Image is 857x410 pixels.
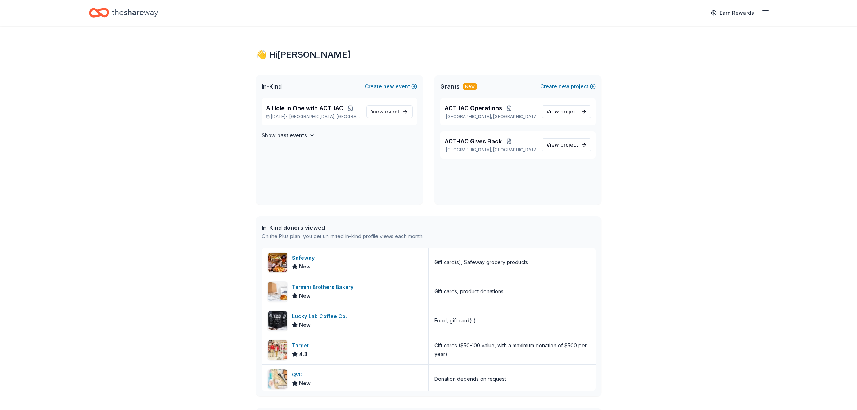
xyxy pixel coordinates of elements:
[262,131,307,140] h4: Show past events
[262,232,424,241] div: On the Plus plan, you get unlimited in-kind profile views each month.
[560,108,578,115] span: project
[292,312,350,321] div: Lucky Lab Coffee Co.
[383,82,394,91] span: new
[299,321,311,329] span: New
[434,375,506,383] div: Donation depends on request
[559,82,569,91] span: new
[434,316,476,325] div: Food, gift card(s)
[366,105,413,118] a: View event
[371,107,400,116] span: View
[266,114,361,120] p: [DATE] •
[445,137,502,146] span: ACT-IAC Gives Back
[256,49,601,61] div: 👋 Hi [PERSON_NAME]
[268,253,287,272] img: Image for Safeway
[542,138,591,151] a: View project
[463,83,477,90] div: New
[299,379,311,388] span: New
[89,4,158,21] a: Home
[262,131,315,140] button: Show past events
[262,82,282,91] span: In-Kind
[546,141,578,149] span: View
[268,340,287,360] img: Image for Target
[434,287,504,296] div: Gift cards, product donations
[440,82,460,91] span: Grants
[299,350,307,358] span: 4.3
[268,282,287,301] img: Image for Termini Brothers Bakery
[268,369,287,389] img: Image for QVC
[560,142,578,148] span: project
[540,82,596,91] button: Createnewproject
[707,6,758,19] a: Earn Rewards
[542,105,591,118] a: View project
[262,223,424,232] div: In-Kind donors viewed
[445,114,536,120] p: [GEOGRAPHIC_DATA], [GEOGRAPHIC_DATA]
[299,291,311,300] span: New
[289,114,360,120] span: [GEOGRAPHIC_DATA], [GEOGRAPHIC_DATA]
[292,341,312,350] div: Target
[385,108,400,115] span: event
[299,262,311,271] span: New
[365,82,417,91] button: Createnewevent
[445,104,502,112] span: ACT-IAC Operations
[292,254,317,262] div: Safeway
[445,147,536,153] p: [GEOGRAPHIC_DATA], [GEOGRAPHIC_DATA]
[434,341,590,358] div: Gift cards ($50-100 value, with a maximum donation of $500 per year)
[266,104,343,112] span: A Hole in One with ACT-IAC
[434,258,528,267] div: Gift card(s), Safeway grocery products
[546,107,578,116] span: View
[268,311,287,330] img: Image for Lucky Lab Coffee Co.
[292,370,311,379] div: QVC
[292,283,356,291] div: Termini Brothers Bakery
